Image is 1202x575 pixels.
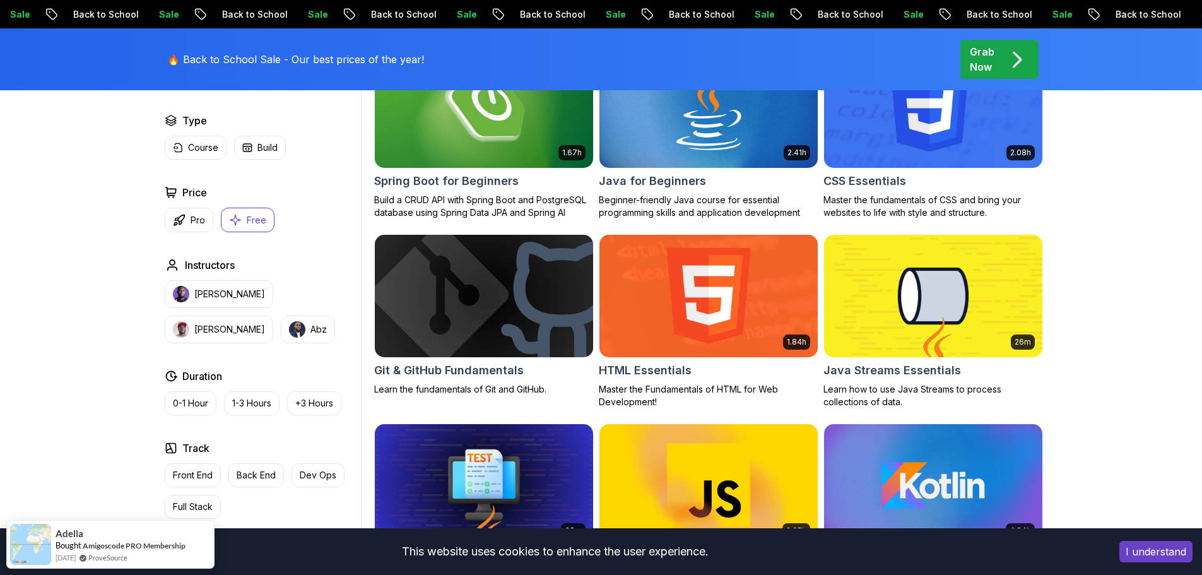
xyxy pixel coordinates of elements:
[824,424,1042,547] img: Kotlin for Beginners card
[196,8,236,21] p: Sale
[1089,8,1129,21] p: Sale
[165,495,221,519] button: Full Stack
[823,383,1043,408] p: Learn how to use Java Streams to process collections of data.
[374,194,594,219] p: Build a CRUD API with Spring Boot and PostgreSQL database using Spring Data JPA and Spring AI
[599,235,818,357] img: HTML Essentials card
[310,323,327,336] p: Abz
[374,45,594,219] a: Spring Boot for Beginners card1.67hNEWSpring Boot for BeginnersBuild a CRUD API with Spring Boot ...
[599,194,818,219] p: Beginner-friendly Java course for essential programming skills and application development
[182,441,209,456] h2: Track
[221,208,274,232] button: Free
[787,148,806,158] p: 2.41h
[188,141,218,154] p: Course
[165,280,273,308] button: instructor img[PERSON_NAME]
[289,321,305,338] img: instructor img
[165,136,227,160] button: Course
[970,44,994,74] p: Grab Now
[300,469,336,482] p: Dev Ops
[182,185,207,200] h2: Price
[182,113,207,128] h2: Type
[374,383,594,396] p: Learn the fundamentals of Git and GitHub.
[1119,541,1193,562] button: Accept cookies
[232,397,271,410] p: 1-3 Hours
[599,234,818,408] a: HTML Essentials card1.84hHTML EssentialsMaster the Fundamentals of HTML for Web Development!
[599,383,818,408] p: Master the Fundamentals of HTML for Web Development!
[56,528,83,539] span: Adella
[281,316,335,343] button: instructor imgAbz
[1003,8,1089,21] p: Back to School
[56,552,76,563] span: [DATE]
[408,8,493,21] p: Back to School
[173,469,213,482] p: Front End
[599,424,818,547] img: Javascript for Beginners card
[374,362,524,379] h2: Git & GitHub Fundamentals
[823,362,961,379] h2: Java Streams Essentials
[705,8,791,21] p: Back to School
[599,362,692,379] h2: HTML Essentials
[165,208,213,232] button: Pro
[599,45,818,219] a: Java for Beginners card2.41hJava for BeginnersBeginner-friendly Java course for essential program...
[287,391,341,415] button: +3 Hours
[194,323,265,336] p: [PERSON_NAME]
[185,258,235,273] h2: Instructors
[173,397,208,410] p: 0-1 Hour
[374,172,519,190] h2: Spring Boot for Beginners
[823,194,1043,219] p: Master the fundamentals of CSS and bring your websites to life with style and structure.
[557,8,642,21] p: Back to School
[787,337,806,347] p: 1.84h
[823,172,906,190] h2: CSS Essentials
[237,469,276,482] p: Back End
[374,234,594,396] a: Git & GitHub Fundamentals cardGit & GitHub FundamentalsLearn the fundamentals of Git and GitHub.
[599,45,818,168] img: Java for Beginners card
[292,463,345,487] button: Dev Ops
[1010,526,1031,536] p: 4.64h
[83,540,186,551] a: Amigoscode PRO Membership
[565,526,582,536] p: 38m
[165,391,216,415] button: 0-1 Hour
[182,369,222,384] h2: Duration
[1010,148,1031,158] p: 2.08h
[257,141,278,154] p: Build
[823,234,1043,408] a: Java Streams Essentials card26mJava Streams EssentialsLearn how to use Java Streams to process co...
[791,8,832,21] p: Sale
[224,391,280,415] button: 1-3 Hours
[88,552,127,563] a: ProveSource
[295,397,333,410] p: +3 Hours
[165,463,221,487] button: Front End
[818,232,1047,360] img: Java Streams Essentials card
[9,538,1100,566] div: This website uses cookies to enhance the user experience.
[10,524,51,565] img: provesource social proof notification image
[824,45,1042,168] img: CSS Essentials card
[375,45,593,168] img: Spring Boot for Beginners card
[375,235,593,357] img: Git & GitHub Fundamentals card
[228,463,284,487] button: Back End
[823,45,1043,219] a: CSS Essentials card2.08hCSS EssentialsMaster the fundamentals of CSS and bring your websites to l...
[173,321,189,338] img: instructor img
[173,501,213,513] p: Full Stack
[599,172,706,190] h2: Java for Beginners
[47,8,87,21] p: Sale
[167,52,424,67] p: 🔥 Back to School Sale - Our best prices of the year!
[642,8,683,21] p: Sale
[345,8,385,21] p: Sale
[56,540,81,550] span: Bought
[854,8,940,21] p: Back to School
[786,526,806,536] p: 2.05h
[940,8,981,21] p: Sale
[1015,337,1031,347] p: 26m
[191,214,205,227] p: Pro
[247,214,266,227] p: Free
[194,288,265,300] p: [PERSON_NAME]
[562,148,582,158] p: 1.67h
[234,136,286,160] button: Build
[173,286,189,302] img: instructor img
[165,316,273,343] button: instructor img[PERSON_NAME]
[493,8,534,21] p: Sale
[375,424,593,547] img: Java Unit Testing Essentials card
[259,8,345,21] p: Back to School
[110,8,196,21] p: Back to School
